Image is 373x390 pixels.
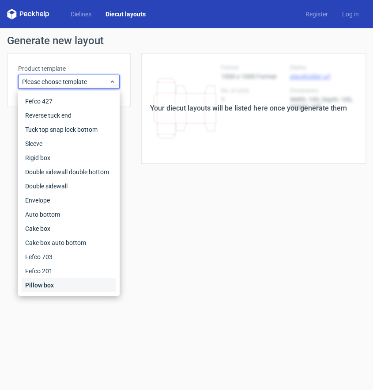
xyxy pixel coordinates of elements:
div: Envelope [22,193,116,207]
a: Dielines [64,10,98,19]
div: Cake box auto bottom [22,236,116,250]
div: Fefco 427 [22,94,116,108]
a: Log in [335,10,366,19]
div: Pillow box [22,278,116,292]
div: Tuck top snap lock bottom [22,122,116,137]
div: Reverse tuck end [22,108,116,122]
div: Auto bottom [22,207,116,222]
div: Your diecut layouts will be listed here once you generate them [150,103,347,114]
div: Double sidewall double bottom [22,165,116,179]
div: Fefco 201 [22,264,116,278]
a: Diecut layouts [98,10,153,19]
h1: Generate new layout [7,35,366,46]
div: Double sidewall [22,179,116,193]
div: Rigid box [22,151,116,165]
label: Product template [18,64,120,73]
div: Fefco 703 [22,250,116,264]
div: Sleeve [22,137,116,151]
span: Please choose template [22,77,109,86]
div: Cake box [22,222,116,236]
a: Register [298,10,335,19]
